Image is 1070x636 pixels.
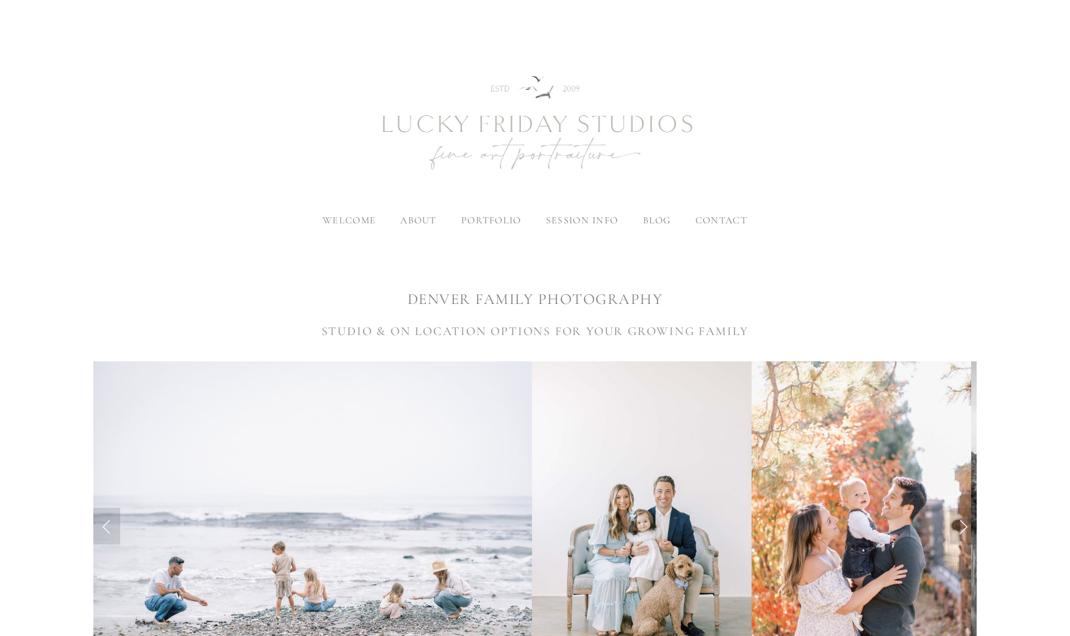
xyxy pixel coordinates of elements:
a: Next Slide [950,508,977,544]
a: contact [695,214,747,226]
h3: STUDIO & ON LOCATION OPTIONS FOR YOUR GROWING FAMILY [93,322,976,341]
img: Newborn Photography Denver | Lucky Friday Studios [315,32,755,215]
a: Previous Slide [93,508,120,544]
a: blog [643,214,671,226]
label: portfolio [461,214,522,226]
h1: DENVER FAMILY PHOTOGRAPHY [93,289,976,310]
a: welcome [323,214,376,226]
label: session info [546,214,618,226]
label: about [400,214,436,226]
